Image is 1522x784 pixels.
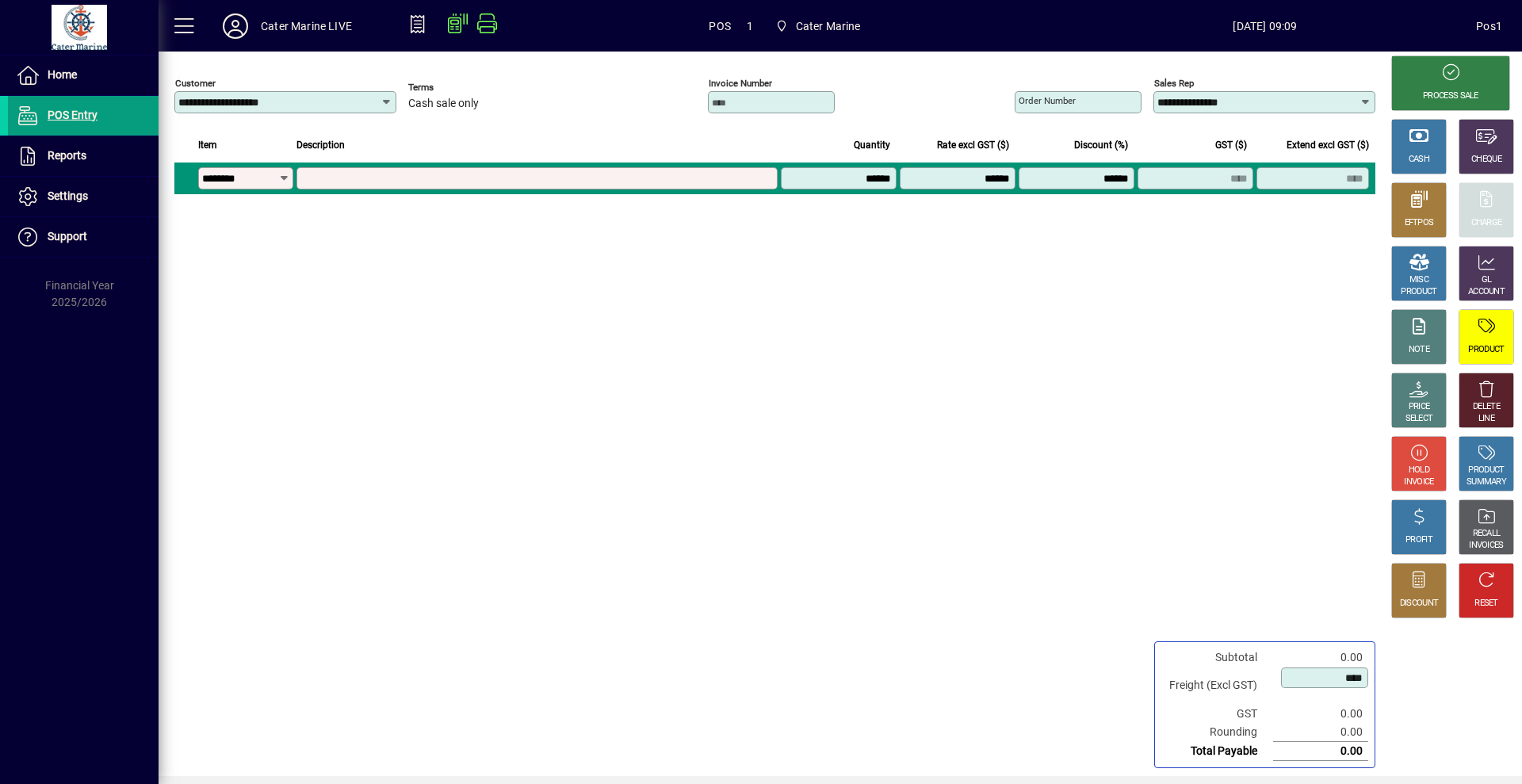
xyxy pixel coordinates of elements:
[1287,136,1369,154] span: Extend excl GST ($)
[1468,465,1504,476] div: PRODUCT
[1215,136,1247,154] span: GST ($)
[408,82,503,93] span: Terms
[1467,476,1506,488] div: SUMMARY
[408,98,479,110] span: Cash sale only
[8,55,159,95] a: Home
[210,12,261,40] button: Profile
[937,136,1009,154] span: Rate excl GST ($)
[1409,154,1429,166] div: CASH
[1468,286,1505,298] div: ACCOUNT
[8,136,159,176] a: Reports
[1471,217,1502,229] div: CHARGE
[1273,723,1368,742] td: 0.00
[1161,667,1273,705] td: Freight (Excl GST)
[1019,95,1076,106] mat-label: Order number
[1074,136,1128,154] span: Discount (%)
[261,13,352,39] div: Cater Marine LIVE
[1473,528,1501,540] div: RECALL
[48,149,86,162] span: Reports
[1409,274,1428,286] div: MISC
[1409,344,1429,356] div: NOTE
[1423,90,1478,102] div: PROCESS SALE
[48,68,77,81] span: Home
[198,136,217,154] span: Item
[1161,723,1273,742] td: Rounding
[1273,705,1368,723] td: 0.00
[854,136,890,154] span: Quantity
[1273,742,1368,761] td: 0.00
[1161,648,1273,667] td: Subtotal
[709,78,772,89] mat-label: Invoice number
[1400,598,1438,610] div: DISCOUNT
[1405,217,1434,229] div: EFTPOS
[1404,476,1433,488] div: INVOICE
[796,13,861,39] span: Cater Marine
[1473,401,1500,413] div: DELETE
[1469,540,1503,552] div: INVOICES
[1478,413,1494,425] div: LINE
[1405,413,1433,425] div: SELECT
[1474,598,1498,610] div: RESET
[175,78,216,89] mat-label: Customer
[1476,13,1502,39] div: Pos1
[8,217,159,257] a: Support
[1482,274,1492,286] div: GL
[296,136,345,154] span: Description
[1405,534,1432,546] div: PROFIT
[1054,13,1477,39] span: [DATE] 09:09
[1273,648,1368,667] td: 0.00
[8,177,159,216] a: Settings
[48,109,98,121] span: POS Entry
[1409,465,1429,476] div: HOLD
[1161,742,1273,761] td: Total Payable
[1154,78,1194,89] mat-label: Sales rep
[747,13,753,39] span: 1
[1161,705,1273,723] td: GST
[1401,286,1436,298] div: PRODUCT
[769,12,867,40] span: Cater Marine
[48,189,88,202] span: Settings
[48,230,87,243] span: Support
[709,13,731,39] span: POS
[1471,154,1501,166] div: CHEQUE
[1468,344,1504,356] div: PRODUCT
[1409,401,1430,413] div: PRICE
